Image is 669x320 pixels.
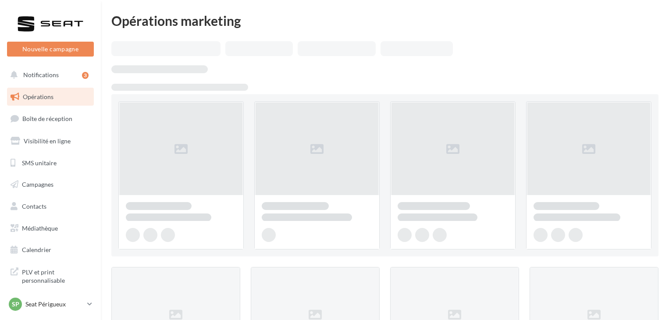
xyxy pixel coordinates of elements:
[24,137,71,145] span: Visibilité en ligne
[5,241,96,259] a: Calendrier
[22,203,46,210] span: Contacts
[22,159,57,166] span: SMS unitaire
[5,66,92,84] button: Notifications 3
[5,88,96,106] a: Opérations
[23,93,53,100] span: Opérations
[22,295,90,314] span: Campagnes DataOnDemand
[5,154,96,172] a: SMS unitaire
[5,132,96,150] a: Visibilité en ligne
[5,292,96,318] a: Campagnes DataOnDemand
[5,263,96,288] a: PLV et print personnalisable
[22,181,53,188] span: Campagnes
[5,219,96,238] a: Médiathèque
[22,224,58,232] span: Médiathèque
[5,175,96,194] a: Campagnes
[12,300,19,309] span: SP
[5,197,96,216] a: Contacts
[7,42,94,57] button: Nouvelle campagne
[82,72,89,79] div: 3
[22,115,72,122] span: Boîte de réception
[111,14,658,27] div: Opérations marketing
[7,296,94,313] a: SP Seat Périgueux
[25,300,84,309] p: Seat Périgueux
[23,71,59,78] span: Notifications
[22,246,51,253] span: Calendrier
[22,266,90,285] span: PLV et print personnalisable
[5,109,96,128] a: Boîte de réception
